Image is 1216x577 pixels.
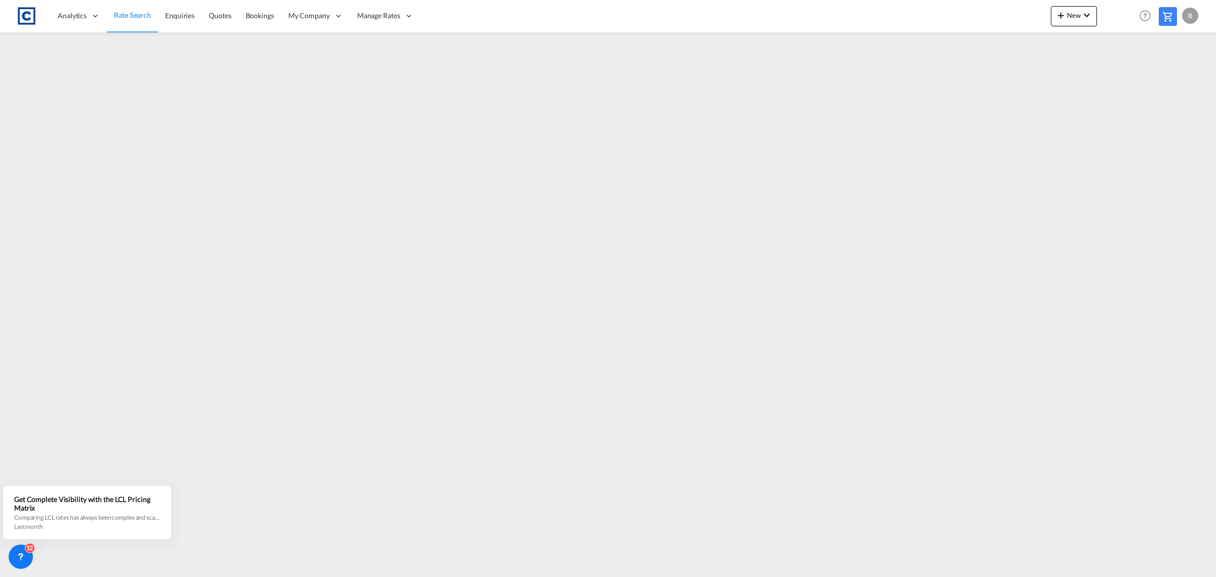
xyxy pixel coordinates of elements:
span: Rate Search [114,11,151,19]
span: Quotes [209,11,231,20]
md-icon: icon-plus 400-fg [1055,9,1067,21]
div: B [1182,8,1198,24]
span: My Company [288,11,330,21]
div: Help [1136,7,1159,25]
span: Manage Rates [357,11,400,21]
md-icon: icon-chevron-down [1081,9,1093,21]
span: Bookings [246,11,274,20]
span: New [1055,11,1093,19]
button: icon-plus 400-fgNewicon-chevron-down [1051,6,1097,26]
span: Analytics [58,11,87,21]
span: Help [1136,7,1154,24]
img: 1fdb9190129311efbfaf67cbb4249bed.jpeg [15,5,38,27]
span: Enquiries [165,11,195,20]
